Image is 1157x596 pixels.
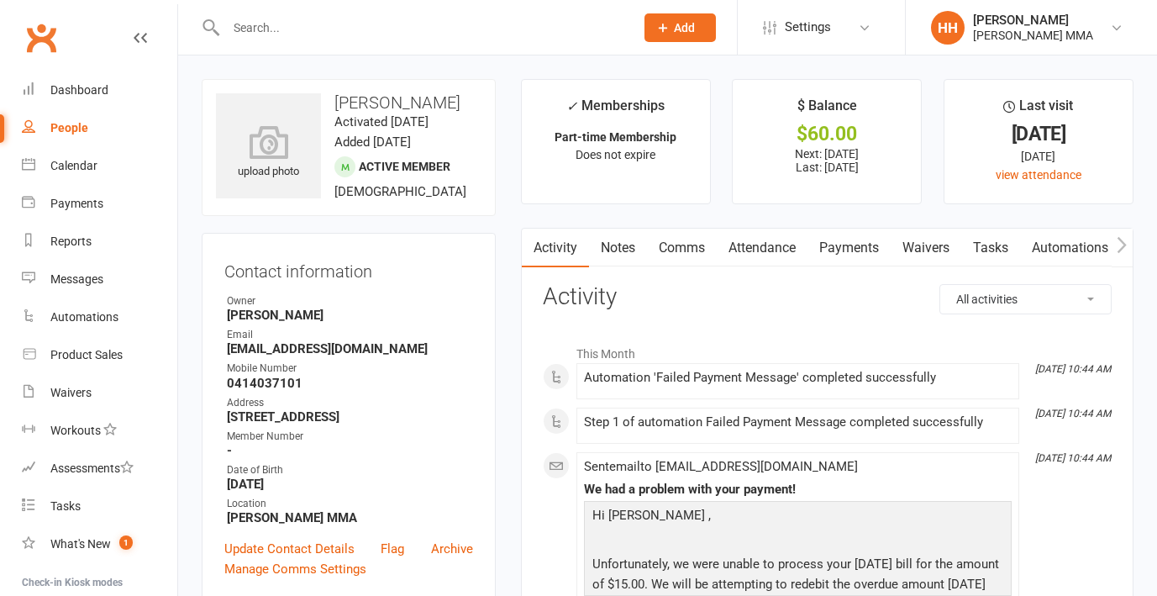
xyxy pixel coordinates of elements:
a: view attendance [996,168,1081,182]
a: Archive [431,539,473,559]
a: Waivers [891,229,961,267]
span: Does not expire [576,148,655,161]
span: 1 [119,535,133,550]
div: What's New [50,537,111,551]
a: Dashboard [22,71,177,109]
div: Tasks [50,499,81,513]
strong: [PERSON_NAME] MMA [227,510,473,525]
div: Last visit [1003,95,1073,125]
i: [DATE] 10:44 AM [1035,452,1111,464]
div: Assessments [50,462,134,475]
div: Calendar [50,159,97,172]
a: Automations [22,298,177,336]
a: Attendance [717,229,807,267]
p: Next: [DATE] Last: [DATE] [748,147,906,174]
div: Workouts [50,424,101,437]
div: Dashboard [50,83,108,97]
a: Comms [647,229,717,267]
a: Clubworx [20,17,62,59]
div: Address [227,395,473,411]
div: [PERSON_NAME] MMA [973,28,1093,43]
div: Location [227,496,473,512]
div: People [50,121,88,134]
div: Automations [50,310,118,324]
i: [DATE] 10:44 AM [1035,408,1111,419]
div: Date of Birth [227,462,473,478]
a: Activity [522,229,589,267]
a: Manage Comms Settings [224,559,366,579]
a: Flag [381,539,404,559]
a: Waivers [22,374,177,412]
a: Calendar [22,147,177,185]
div: Step 1 of automation Failed Payment Message completed successfully [584,415,1012,430]
strong: [DATE] [227,477,473,492]
a: Automations [1020,229,1120,267]
div: Reports [50,235,92,248]
div: Product Sales [50,348,123,361]
div: Mobile Number [227,361,473,377]
div: We had a problem with your payment! [584,483,1012,497]
a: Product Sales [22,336,177,374]
input: Search... [221,16,623,40]
strong: [PERSON_NAME] [227,308,473,323]
div: Automation 'Failed Payment Message' completed successfully [584,371,1012,385]
span: Settings [785,8,831,46]
a: Messages [22,261,177,298]
a: Reports [22,223,177,261]
strong: 0414037101 [227,376,473,391]
span: [DEMOGRAPHIC_DATA] [334,184,466,199]
span: Active member [359,160,450,173]
time: Added [DATE] [334,134,411,150]
a: People [22,109,177,147]
a: Workouts [22,412,177,450]
strong: - [227,443,473,458]
div: HH [931,11,965,45]
div: $60.00 [748,125,906,143]
div: Owner [227,293,473,309]
a: Notes [589,229,647,267]
a: Payments [807,229,891,267]
p: Hi [PERSON_NAME] , [588,505,1007,530]
span: Add [674,21,695,34]
a: Tasks [22,488,177,525]
div: Memberships [566,95,665,126]
div: Member Number [227,429,473,445]
strong: [EMAIL_ADDRESS][DOMAIN_NAME] [227,341,473,356]
i: [DATE] 10:44 AM [1035,363,1111,375]
button: Add [644,13,716,42]
a: Tasks [961,229,1020,267]
a: Update Contact Details [224,539,355,559]
div: Waivers [50,386,92,399]
div: Email [227,327,473,343]
time: Activated [DATE] [334,114,429,129]
h3: Activity [543,284,1112,310]
div: upload photo [216,125,321,181]
a: Payments [22,185,177,223]
div: [PERSON_NAME] [973,13,1093,28]
strong: [STREET_ADDRESS] [227,409,473,425]
a: Assessments [22,450,177,488]
strong: Part-time Membership [555,130,676,144]
div: $ Balance [797,95,857,125]
h3: Contact information [224,256,473,281]
a: What's New1 [22,525,177,563]
h3: [PERSON_NAME] [216,93,481,112]
i: ✓ [566,98,577,114]
div: Messages [50,272,103,286]
div: [DATE] [960,125,1118,143]
li: This Month [543,336,1112,363]
div: [DATE] [960,147,1118,166]
div: Payments [50,197,103,210]
span: Sent email to [EMAIL_ADDRESS][DOMAIN_NAME] [584,459,858,474]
